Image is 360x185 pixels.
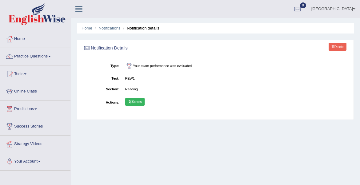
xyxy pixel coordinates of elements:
th: Actions [83,95,122,110]
a: Delete [329,43,346,51]
td: PEW1 [122,73,348,84]
a: Your Account [0,153,70,168]
a: Scores [125,98,145,106]
a: Practice Questions [0,48,70,63]
a: Strategy Videos [0,136,70,151]
a: Home [0,30,70,46]
a: Predictions [0,100,70,116]
a: Tests [0,65,70,81]
th: Test [83,73,122,84]
li: Notification details [122,25,159,31]
a: Home [82,26,92,30]
th: Section [83,84,122,95]
td: Reading [122,84,348,95]
th: Type [83,59,122,73]
a: Notifications [99,26,121,30]
td: Your exam performance was evaluated [122,59,348,73]
a: Online Class [0,83,70,98]
h2: Notification Details [83,44,247,52]
a: Success Stories [0,118,70,133]
span: 0 [300,2,306,8]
